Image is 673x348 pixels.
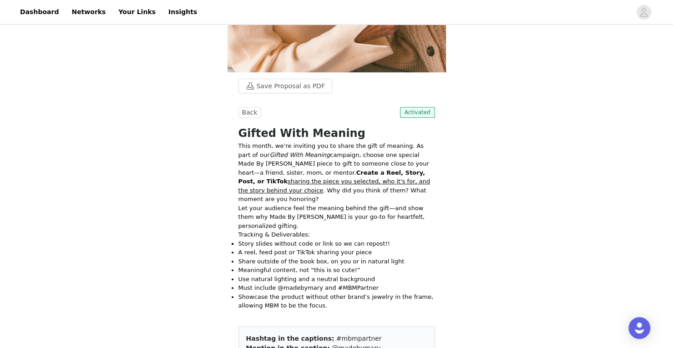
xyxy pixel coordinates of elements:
span: Activated [400,107,435,118]
p: Tracking & Deliverables: [238,230,435,239]
a: Insights [163,2,202,22]
p: Share outside of the book box, on you or in natural light [238,257,435,266]
p: Use natural lighting and a neutral background [238,275,435,284]
button: Back [238,107,261,118]
li: Story slides without code or link so we can repost!! [238,239,435,248]
div: avatar [639,5,648,20]
p: Showcase the product without other brand’s jewelry in the frame, allowing MBM to be the focus. [238,293,435,310]
li: A reel, feed post or TikTok sharing your piece [238,248,435,257]
div: Open Intercom Messenger [628,317,650,339]
p: This month, we’re inviting you to share the gift of meaning. As part of our campaign, choose one ... [238,141,435,204]
button: Save Proposal as PDF [238,79,332,93]
h1: Gifted With Meaning [238,125,435,141]
a: Networks [66,2,111,22]
span: sharing the piece you selected, who it's for, and the story behind your choice [238,178,430,194]
span: Hashtag in the captions: [246,335,334,342]
p: Must include @madebymary and #MBMPartner [238,283,435,293]
a: Your Links [113,2,161,22]
em: Gifted With Meaning [270,151,330,158]
span: #mbmpartner [336,335,382,342]
p: Let your audience feel the meaning behind the gift—and show them why Made By [PERSON_NAME] is you... [238,204,435,231]
p: Meaningful content, not “this is so cute!” [238,266,435,275]
a: Dashboard [15,2,64,22]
